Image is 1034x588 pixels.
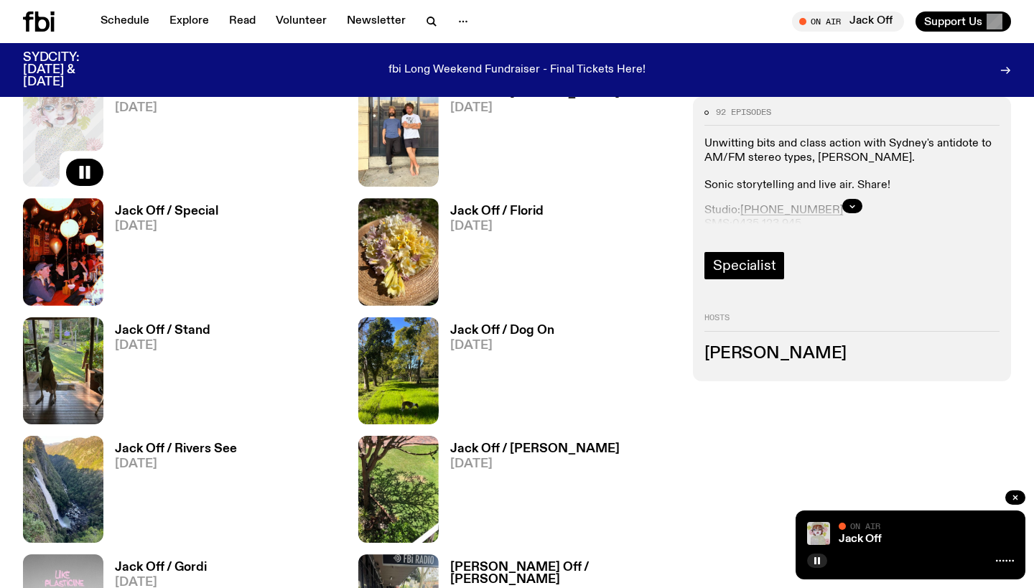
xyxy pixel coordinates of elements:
[115,220,218,233] span: [DATE]
[358,80,439,187] img: Ricky Albeck + Violinist Tom on the street leaning against the front window of the fbi station
[115,443,237,455] h3: Jack Off / Rivers See
[23,52,115,88] h3: SYDCITY: [DATE] & [DATE]
[450,458,620,470] span: [DATE]
[450,561,676,586] h3: [PERSON_NAME] Off / [PERSON_NAME]
[704,137,1000,192] p: Unwitting bits and class action with Sydney's antidote to AM/FM stereo types, [PERSON_NAME]. Soni...
[450,325,554,337] h3: Jack Off / Dog On
[161,11,218,32] a: Explore
[115,458,237,470] span: [DATE]
[267,11,335,32] a: Volunteer
[103,205,218,305] a: Jack Off / Special[DATE]
[115,325,210,337] h3: Jack Off / Stand
[450,443,620,455] h3: Jack Off / [PERSON_NAME]
[850,521,880,531] span: On Air
[115,205,218,218] h3: Jack Off / Special
[924,15,982,28] span: Support Us
[450,205,544,218] h3: Jack Off / Florid
[439,205,544,305] a: Jack Off / Florid[DATE]
[115,561,207,574] h3: Jack Off / Gordi
[103,443,237,543] a: Jack Off / Rivers See[DATE]
[439,443,620,543] a: Jack Off / [PERSON_NAME][DATE]
[792,11,904,32] button: On AirJack Off
[338,11,414,32] a: Newsletter
[220,11,264,32] a: Read
[115,102,164,114] span: [DATE]
[716,108,771,116] span: 92 episodes
[103,87,164,187] a: Jack Off[DATE]
[92,11,158,32] a: Schedule
[450,102,620,114] span: [DATE]
[439,325,554,424] a: Jack Off / Dog On[DATE]
[713,258,775,274] span: Specialist
[916,11,1011,32] button: Support Us
[450,340,554,352] span: [DATE]
[388,64,646,77] p: fbi Long Weekend Fundraiser - Final Tickets Here!
[439,87,620,187] a: Jack Off / [PERSON_NAME][DATE]
[839,533,882,545] a: Jack Off
[103,325,210,424] a: Jack Off / Stand[DATE]
[704,314,1000,331] h2: Hosts
[115,340,210,352] span: [DATE]
[450,220,544,233] span: [DATE]
[704,346,1000,362] h3: [PERSON_NAME]
[704,252,784,279] a: Specialist
[23,317,103,424] img: A Kangaroo on a porch with a yard in the background
[807,522,830,545] img: a dotty lady cuddling her cat amongst flowers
